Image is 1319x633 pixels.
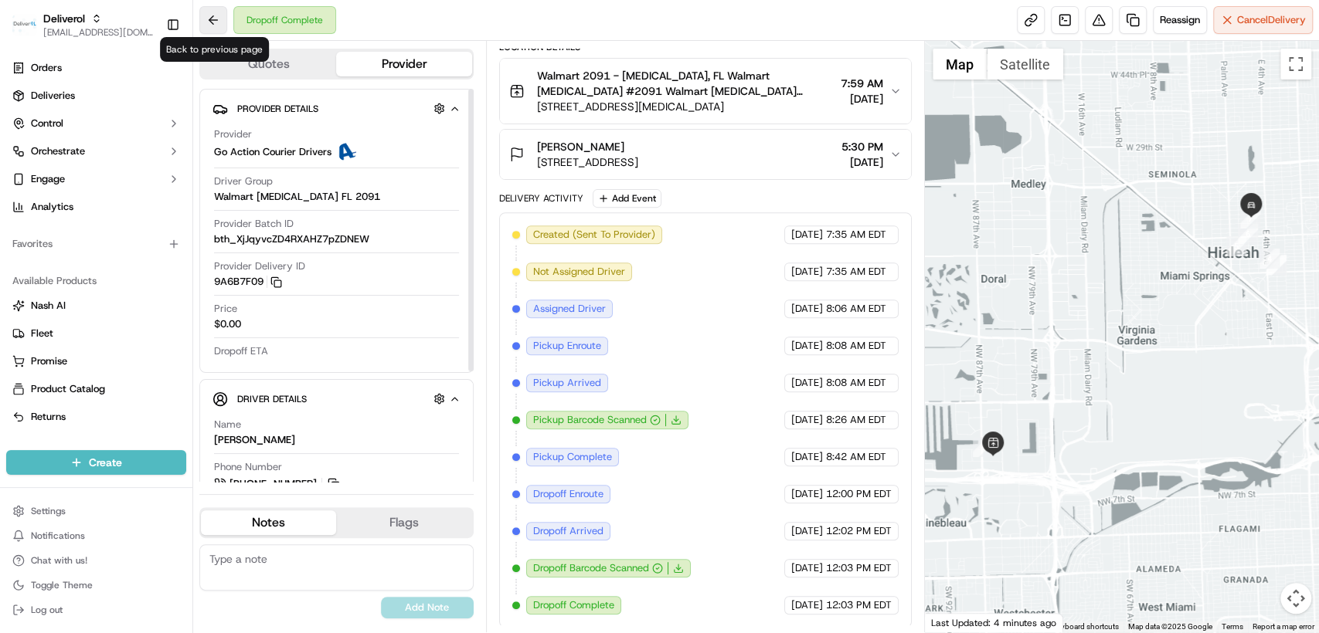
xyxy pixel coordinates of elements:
span: • [128,281,134,293]
a: Product Catalog [12,382,180,396]
span: [DATE] [791,228,823,242]
a: [PHONE_NUMBER] [214,476,342,493]
span: Fleet [31,327,53,340]
div: [PERSON_NAME] [214,433,295,447]
span: Created (Sent To Provider) [533,228,655,242]
span: [PERSON_NAME] [48,281,125,293]
img: Charles Folsom [15,225,40,249]
span: Pickup Complete [533,450,612,464]
div: 8 [1239,194,1263,218]
span: [DATE] [791,450,823,464]
span: Returns [31,410,66,424]
span: [DATE] [791,339,823,353]
div: 1 [973,437,993,457]
span: Walmart [MEDICAL_DATA] FL 2091 [214,190,380,204]
div: Available Products [6,269,186,293]
span: bth_XjJqyvcZD4RXAHZ7pZDNEW [214,232,369,246]
a: Terms (opens in new tab) [1222,622,1243,631]
a: Analytics [6,195,186,219]
span: [DATE] [841,91,883,107]
span: Chat with us! [31,554,87,567]
span: 12:03 PM EDT [826,598,892,612]
button: DeliverolDeliverol[EMAIL_ADDRESS][DOMAIN_NAME] [6,6,160,43]
span: Provider Batch ID [214,217,294,231]
span: Knowledge Base [31,345,118,361]
a: Promise [12,354,180,368]
button: Control [6,111,186,136]
div: 7 [1240,208,1260,228]
button: Map camera controls [1280,583,1311,614]
div: 💻 [131,347,143,359]
span: Dropoff Arrived [533,524,603,538]
button: Notes [201,510,336,535]
span: 7:59 AM [841,76,883,91]
button: Show street map [933,49,987,80]
button: Add Event [593,189,661,208]
span: Dropoff Enroute [533,487,603,501]
span: [DATE] [791,487,823,501]
button: Promise [6,349,186,374]
span: Promise [31,354,67,368]
span: Not Assigned Driver [533,265,625,279]
a: 📗Knowledge Base [9,339,124,367]
button: Toggle Theme [6,574,186,596]
span: Driver Details [237,393,307,405]
span: Analytics [31,200,73,214]
button: Settings [6,500,186,522]
span: [DATE] [137,281,168,293]
button: Returns [6,405,186,429]
a: Report a map error [1253,622,1314,631]
input: Got a question? Start typing here... [40,100,278,116]
span: 7:35 AM EDT [826,265,886,279]
img: 1736555255976-a54dd68f-1ca7-489b-9aae-adbdc363a1c4 [31,282,43,294]
a: Returns [12,410,180,424]
span: 8:06 AM EDT [826,302,886,316]
img: Jeff Sasse [15,266,40,291]
span: Driver Group [214,174,273,188]
span: Pickup Enroute [533,339,601,353]
span: [DATE] [791,376,823,390]
span: Cancel Delivery [1237,13,1306,27]
span: Pickup Arrived [533,376,601,390]
a: Powered byPylon [109,382,187,394]
img: 1736555255976-a54dd68f-1ca7-489b-9aae-adbdc363a1c4 [31,240,43,252]
span: Provider Delivery ID [214,259,305,273]
button: Nash AI [6,293,186,318]
span: Price [214,302,237,316]
span: [STREET_ADDRESS][MEDICAL_DATA] [537,99,835,114]
button: [EMAIL_ADDRESS][DOMAIN_NAME] [43,26,154,39]
button: Dropoff Barcode Scanned [533,561,663,575]
span: Assigned Driver [533,302,606,316]
img: Nash [15,15,46,46]
span: [PERSON_NAME] [537,139,624,154]
a: Open this area in Google Maps (opens a new window) [929,612,980,632]
span: Walmart 2091 - [MEDICAL_DATA], FL Walmart [MEDICAL_DATA] #2091 Walmart [MEDICAL_DATA] #2091 [537,68,835,99]
div: We're available if you need us! [70,163,212,175]
div: 6 [1238,224,1258,244]
span: Create [89,455,122,470]
div: 4 [1260,249,1280,269]
span: [DATE] [137,239,168,252]
a: Orders [6,56,186,80]
span: [PHONE_NUMBER] [229,477,317,491]
span: Engage [31,172,65,186]
span: Dropoff Barcode Scanned [533,561,649,575]
button: Orchestrate [6,139,186,164]
span: [DATE] [791,524,823,538]
span: 7:35 AM EDT [826,228,886,242]
span: [DATE] [791,413,823,427]
button: 9A6B7F09 [214,275,282,289]
span: Product Catalog [31,382,105,396]
span: 8:08 AM EDT [826,376,886,390]
button: Provider [336,52,471,76]
button: Log out [6,599,186,621]
div: Past conversations [15,201,104,213]
span: API Documentation [146,345,248,361]
button: Walmart 2091 - [MEDICAL_DATA], FL Walmart [MEDICAL_DATA] #2091 Walmart [MEDICAL_DATA] #2091[STREE... [500,59,911,124]
a: 💻API Documentation [124,339,254,367]
img: 9188753566659_6852d8bf1fb38e338040_72.png [32,147,60,175]
span: Nash AI [31,299,66,313]
button: Reassign [1153,6,1207,34]
span: [PERSON_NAME] [48,239,125,252]
span: Pylon [154,383,187,394]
